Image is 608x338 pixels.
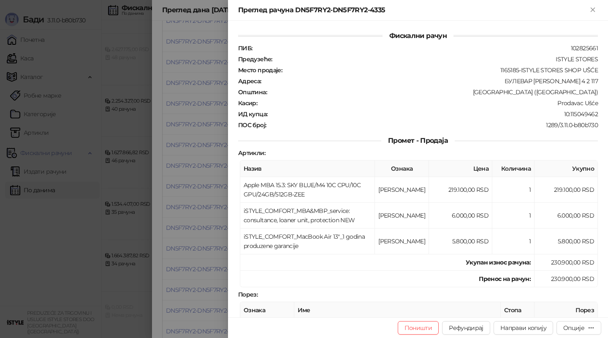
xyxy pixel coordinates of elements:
strong: Порез : [238,291,258,298]
th: Назив [240,161,375,177]
td: [PERSON_NAME] [375,177,429,203]
strong: ПОС број : [238,121,266,129]
strong: Укупан износ рачуна : [466,259,531,266]
td: 1 [492,177,535,203]
div: [GEOGRAPHIC_DATA] ([GEOGRAPHIC_DATA]) [268,88,599,96]
strong: Општина : [238,88,267,96]
td: 1 [492,229,535,254]
div: БУЛЕВАР [PERSON_NAME] 4 2 117 [262,77,599,85]
td: 6.000,00 RSD [535,203,598,229]
span: Направи копију [500,324,546,332]
td: 5.800,00 RSD [429,229,492,254]
strong: Предузеће : [238,55,272,63]
td: iSTYLE_COMFORT_MBA&MBP_service: consultance, loaner unit, protection NEW [240,203,375,229]
strong: ПИБ : [238,44,252,52]
div: 1289/3.11.0-b80b730 [267,121,599,129]
td: 219.100,00 RSD [429,177,492,203]
th: Цена [429,161,492,177]
td: [PERSON_NAME] [375,203,429,229]
td: 230.900,00 RSD [535,254,598,271]
strong: ИД купца : [238,110,267,118]
button: Close [588,5,598,15]
th: Количина [492,161,535,177]
button: Поништи [398,321,439,335]
td: 6.000,00 RSD [429,203,492,229]
strong: Адреса : [238,77,261,85]
th: Име [294,302,501,319]
th: Ознака [240,302,294,319]
div: ISTYLE STORES [273,55,599,63]
th: Стопа [501,302,535,319]
button: Опције [556,321,601,335]
span: Фискални рачун [383,32,453,40]
div: 1165185-ISTYLE STORES SHOP UŠĆE [283,66,599,74]
div: Опције [563,324,584,332]
td: 219.100,00 RSD [535,177,598,203]
th: Порез [535,302,598,319]
td: Apple MBA 15.3: SKY BLUE/M4 10C CPU/10C GPU/24GB/512GB-ZEE [240,177,375,203]
span: Промет - Продаја [381,136,455,144]
td: 1 [492,203,535,229]
strong: Артикли : [238,149,265,157]
div: 102825661 [253,44,599,52]
div: Prodavac Ušće [258,99,599,107]
td: [PERSON_NAME] [375,229,429,254]
strong: Место продаје : [238,66,282,74]
div: Преглед рачуна DN5F7RY2-DN5F7RY2-4335 [238,5,588,15]
td: iSTYLE_COMFORT_MacBook Air 13"_1 godina produzene garancije [240,229,375,254]
strong: Пренос на рачун : [479,275,531,283]
strong: Касир : [238,99,257,107]
button: Рефундирај [442,321,490,335]
button: Направи копију [494,321,553,335]
td: 5.800,00 RSD [535,229,598,254]
th: Укупно [535,161,598,177]
th: Ознака [375,161,429,177]
div: 10:115049462 [268,110,599,118]
td: 230.900,00 RSD [535,271,598,287]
